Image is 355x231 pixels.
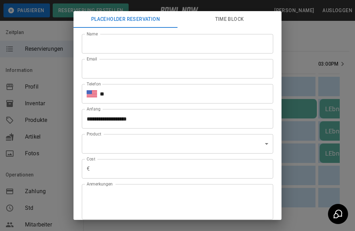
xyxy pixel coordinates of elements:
div: ​ [82,134,273,154]
input: Choose date, selected date is Sep 7, 2025 [82,109,268,129]
button: Time Block [177,11,282,28]
p: € [87,165,90,173]
button: Select country [87,89,97,99]
label: Anfang [87,106,101,112]
label: Telefon [87,81,101,87]
button: Placeholder Reservation [73,11,177,28]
